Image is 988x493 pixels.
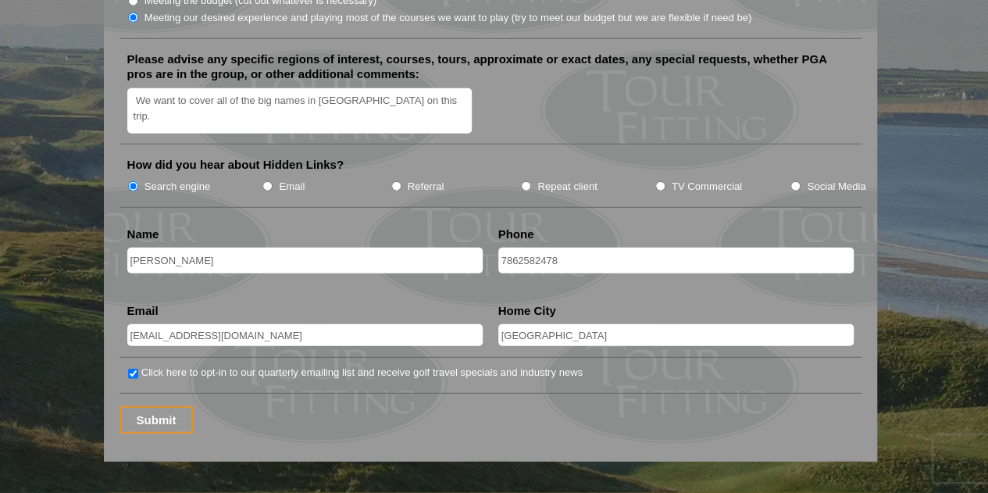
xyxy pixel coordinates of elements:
[127,88,473,134] textarea: We want to cover all of the big names in [GEOGRAPHIC_DATA] on this trip.
[127,227,159,242] label: Name
[498,227,534,242] label: Phone
[672,179,742,195] label: TV Commercial
[537,179,597,195] label: Repeat client
[144,10,752,26] label: Meeting our desired experience and playing most of the courses we want to play (try to meet our b...
[127,52,854,82] label: Please advise any specific regions of interest, courses, tours, approximate or exact dates, any s...
[408,179,444,195] label: Referral
[127,157,344,173] label: How did you hear about Hidden Links?
[279,179,305,195] label: Email
[144,179,211,195] label: Search engine
[498,303,556,319] label: Home City
[141,365,583,380] label: Click here to opt-in to our quarterly emailing list and receive golf travel specials and industry...
[127,303,159,319] label: Email
[119,406,194,434] input: Submit
[807,179,865,195] label: Social Media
